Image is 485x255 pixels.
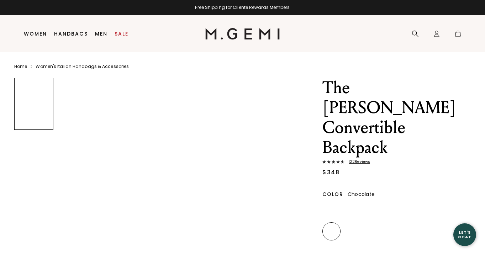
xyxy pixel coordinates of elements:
img: Black [389,202,405,218]
img: Chocolate [323,223,339,239]
a: Handbags [54,31,88,37]
img: Ecru [454,202,470,218]
img: The Laura Convertible Backpack [15,187,53,239]
img: Navy [367,202,383,218]
img: The Laura Convertible Backpack [15,133,53,184]
span: Chocolate [348,191,375,198]
img: Warm Gray [345,202,361,218]
span: 122 Review s [344,160,370,164]
img: M.Gemi [205,28,280,39]
a: Women [24,31,47,37]
a: Home [14,64,27,69]
a: Women's Italian Handbags & Accessories [36,64,129,69]
a: 122Reviews [322,160,471,165]
div: Let's Chat [453,230,476,239]
img: Tan [323,202,339,218]
img: Dark Burgundy [410,202,426,218]
a: Sale [115,31,128,37]
h2: Color [322,191,343,197]
a: Men [95,31,107,37]
div: $348 [322,168,339,177]
h1: The [PERSON_NAME] Convertible Backpack [322,78,471,158]
img: Dark Green [432,202,448,218]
